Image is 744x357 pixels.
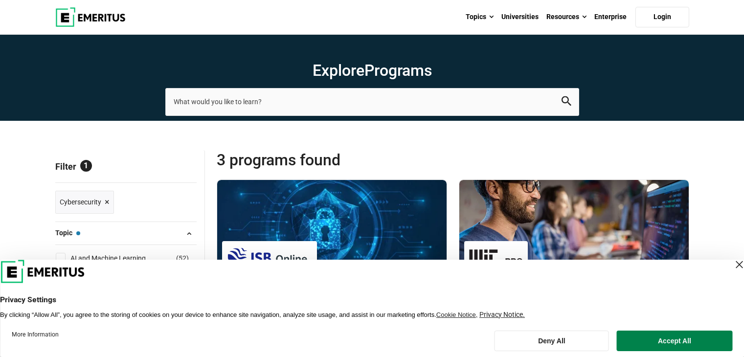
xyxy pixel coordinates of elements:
input: search-page [165,88,579,115]
span: × [105,195,110,209]
span: ( ) [176,253,189,264]
span: Programs [364,61,432,80]
p: Filter [55,150,197,182]
span: 1 [80,160,92,172]
a: Cybersecurity Course by MIT xPRO - October 16, 2025 MIT xPRO MIT xPRO Professional Certificate in... [459,180,689,339]
span: 52 [179,254,186,262]
span: 3 Programs found [217,150,453,170]
h1: Explore [165,61,579,80]
a: Login [635,7,689,27]
button: search [562,96,571,108]
a: search [562,99,571,108]
span: Topic [55,227,80,238]
img: Professional Certificate in Cybersecurity | Online Cybersecurity Course [459,180,689,278]
a: Cybersecurity Course by ISB Online - October 3, 2025 ISB Online ISB Online Cybersecurity for Lead... [217,180,447,357]
img: ISB Online [227,246,312,268]
button: Topic [55,226,197,241]
a: Cybersecurity × [55,191,114,214]
img: Cybersecurity for Leaders | Online Cybersecurity Course [217,180,447,278]
span: Cybersecurity [60,197,101,207]
a: Reset all [166,161,197,174]
img: MIT xPRO [469,246,523,268]
a: AI and Machine Learning [70,253,165,264]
